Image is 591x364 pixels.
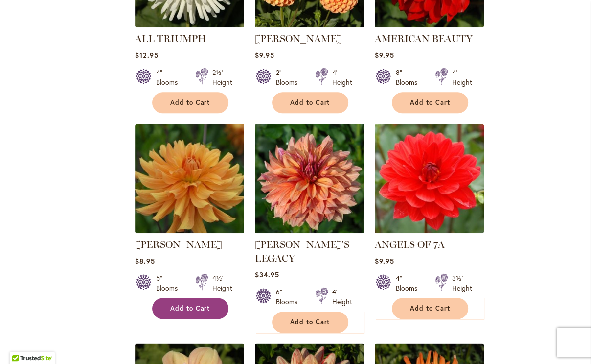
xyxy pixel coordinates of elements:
div: 4' Height [332,68,352,87]
img: ANDREW CHARLES [135,124,244,233]
button: Add to Cart [152,92,228,113]
span: $9.95 [375,256,394,266]
div: 3½' Height [452,273,472,293]
a: [PERSON_NAME] [255,33,342,45]
a: ALL TRIUMPH [135,33,206,45]
span: $9.95 [255,50,274,60]
a: AMERICAN BEAUTY [375,33,473,45]
button: Add to Cart [392,92,468,113]
div: 4" Blooms [156,68,183,87]
div: 4' Height [332,287,352,307]
span: Add to Cart [170,304,210,313]
span: Add to Cart [290,98,330,107]
button: Add to Cart [272,92,348,113]
a: [PERSON_NAME]'S LEGACY [255,239,349,264]
div: 5" Blooms [156,273,183,293]
span: Add to Cart [410,98,450,107]
a: ANGELS OF 7A [375,226,484,235]
img: Andy's Legacy [255,124,364,233]
button: Add to Cart [392,298,468,319]
div: 2½' Height [212,68,232,87]
a: ANGELS OF 7A [375,239,445,250]
span: $34.95 [255,270,279,279]
button: Add to Cart [272,312,348,333]
iframe: Launch Accessibility Center [7,329,35,357]
a: [PERSON_NAME] [135,239,222,250]
a: ANDREW CHARLES [135,226,244,235]
div: 2" Blooms [276,68,303,87]
a: Andy's Legacy [255,226,364,235]
div: 6" Blooms [276,287,303,307]
span: Add to Cart [410,304,450,313]
div: 4½' Height [212,273,232,293]
a: ALL TRIUMPH [135,20,244,29]
a: AMERICAN BEAUTY [375,20,484,29]
a: AMBER QUEEN [255,20,364,29]
img: ANGELS OF 7A [375,124,484,233]
button: Add to Cart [152,298,228,319]
span: $12.95 [135,50,159,60]
div: 4" Blooms [396,273,423,293]
div: 8" Blooms [396,68,423,87]
span: Add to Cart [170,98,210,107]
div: 4' Height [452,68,472,87]
span: Add to Cart [290,318,330,326]
span: $9.95 [375,50,394,60]
span: $8.95 [135,256,155,266]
